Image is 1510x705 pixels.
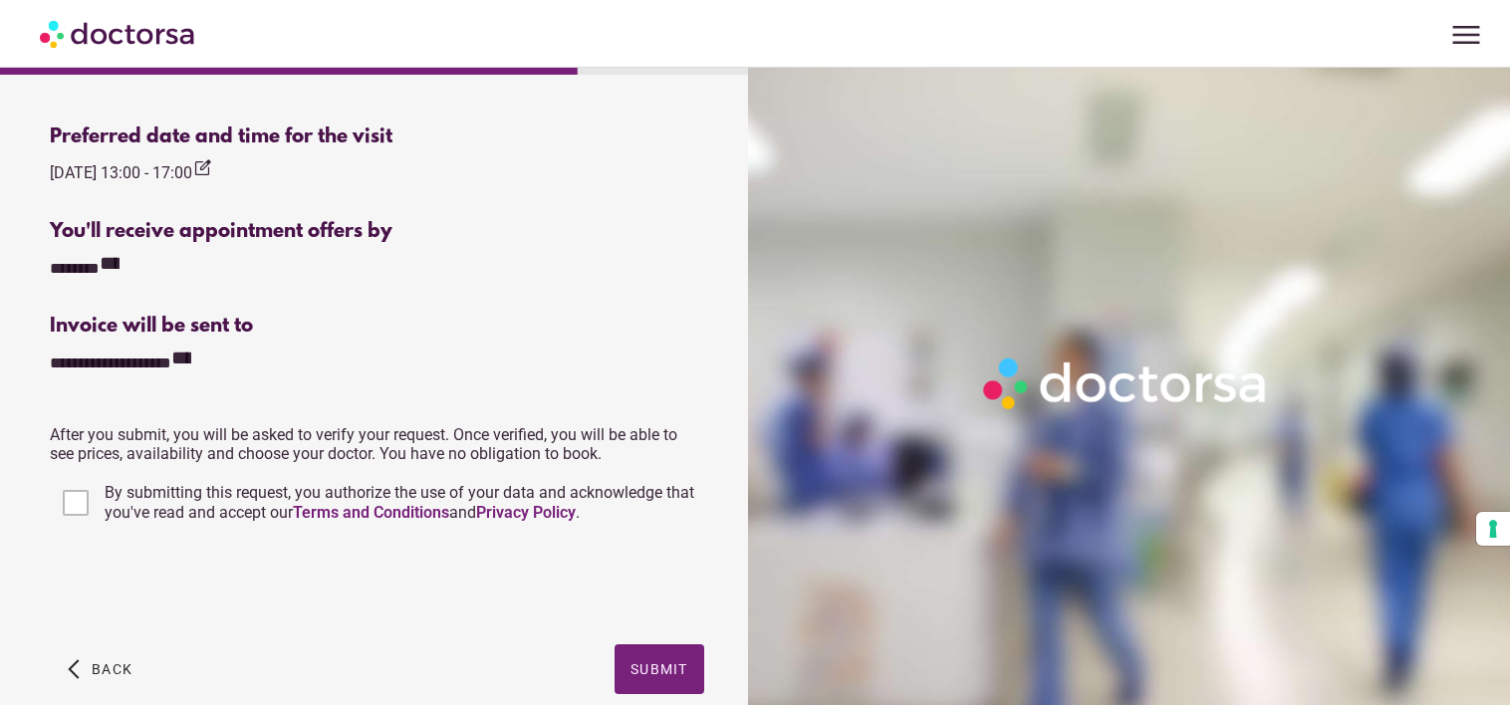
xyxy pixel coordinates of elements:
[50,125,703,148] div: Preferred date and time for the visit
[293,503,449,522] a: Terms and Conditions
[92,661,132,677] span: Back
[615,644,704,694] button: Submit
[50,547,353,624] iframe: reCAPTCHA
[60,644,140,694] button: arrow_back_ios Back
[1476,512,1510,546] button: Your consent preferences for tracking technologies
[1447,16,1485,54] span: menu
[40,11,197,56] img: Doctorsa.com
[975,350,1277,417] img: Logo-Doctorsa-trans-White-partial-flat.png
[192,158,212,178] i: edit_square
[50,220,703,243] div: You'll receive appointment offers by
[50,425,703,463] p: After you submit, you will be asked to verify your request. Once verified, you will be able to se...
[105,483,694,522] span: By submitting this request, you authorize the use of your data and acknowledge that you've read a...
[50,315,703,338] div: Invoice will be sent to
[630,661,688,677] span: Submit
[50,158,212,185] div: [DATE] 13:00 - 17:00
[476,503,576,522] a: Privacy Policy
